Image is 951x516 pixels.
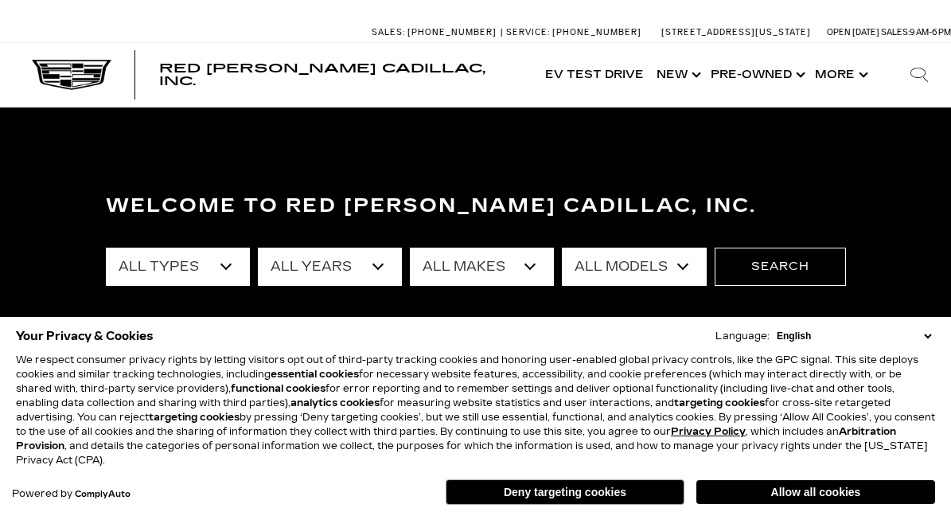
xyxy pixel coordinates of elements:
[446,479,684,505] button: Deny targeting cookies
[715,331,770,341] div: Language:
[696,480,935,504] button: Allow all cookies
[704,43,809,107] a: Pre-Owned
[106,248,250,286] select: Filter by type
[809,43,871,107] button: More
[407,27,497,37] span: [PHONE_NUMBER]
[271,369,359,380] strong: essential cookies
[159,62,523,88] a: Red [PERSON_NAME] Cadillac, Inc.
[290,397,380,408] strong: analytics cookies
[715,248,846,286] button: Search
[410,248,554,286] select: Filter by make
[16,325,154,347] span: Your Privacy & Cookies
[661,27,811,37] a: [STREET_ADDRESS][US_STATE]
[231,383,325,394] strong: functional cookies
[149,412,240,423] strong: targeting cookies
[773,329,935,343] select: Language Select
[562,248,706,286] select: Filter by model
[372,27,405,37] span: Sales:
[552,27,641,37] span: [PHONE_NUMBER]
[671,426,746,437] a: Privacy Policy
[372,28,501,37] a: Sales: [PHONE_NUMBER]
[75,490,131,499] a: ComplyAuto
[650,43,704,107] a: New
[258,248,402,286] select: Filter by year
[16,353,935,467] p: We respect consumer privacy rights by letting visitors opt out of third-party tracking cookies an...
[106,190,846,222] h3: Welcome to Red [PERSON_NAME] Cadillac, Inc.
[827,27,879,37] span: Open [DATE]
[674,397,765,408] strong: targeting cookies
[506,27,550,37] span: Service:
[539,43,650,107] a: EV Test Drive
[501,28,645,37] a: Service: [PHONE_NUMBER]
[12,489,131,499] div: Powered by
[910,27,951,37] span: 9 AM-6 PM
[159,61,485,88] span: Red [PERSON_NAME] Cadillac, Inc.
[881,27,910,37] span: Sales:
[32,60,111,90] img: Cadillac Dark Logo with Cadillac White Text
